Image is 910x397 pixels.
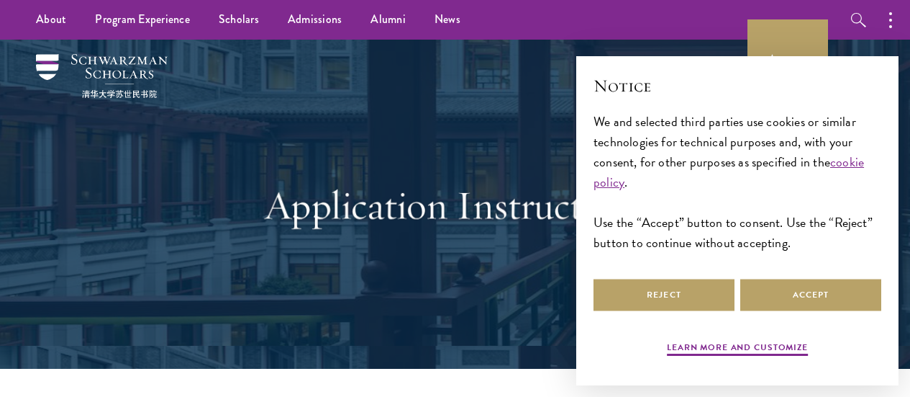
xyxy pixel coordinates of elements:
div: We and selected third parties use cookies or similar technologies for technical purposes and, wit... [593,112,881,254]
a: Apply [747,19,828,100]
button: Reject [593,279,734,311]
h2: Notice [593,73,881,98]
button: Learn more and customize [667,341,808,358]
a: cookie policy [593,152,864,192]
img: Schwarzman Scholars [36,54,168,98]
h1: Application Instructions [207,179,704,230]
button: Accept [740,279,881,311]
